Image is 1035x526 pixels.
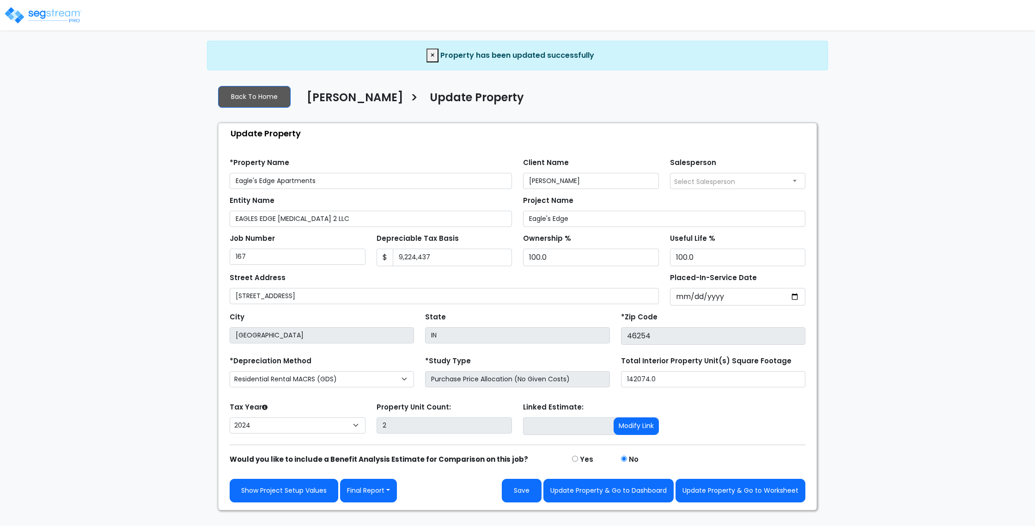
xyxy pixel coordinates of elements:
label: Tax Year [230,402,268,413]
label: Ownership % [523,233,571,244]
strong: Would you like to include a Benefit Analysis Estimate for Comparison on this job? [230,454,528,464]
label: Project Name [523,196,573,206]
label: *Study Type [425,356,471,367]
label: Job Number [230,233,275,244]
div: Update Property [223,123,816,143]
label: Useful Life % [670,233,715,244]
label: *Property Name [230,158,289,168]
button: Save [502,479,542,502]
a: [PERSON_NAME] [300,91,403,110]
label: Salesperson [670,158,716,168]
button: Update Property & Go to Dashboard [543,479,674,502]
a: Update Property [423,91,524,110]
label: Street Address [230,273,286,283]
input: Project Name [523,211,805,227]
label: Linked Estimate: [523,402,584,413]
span: Select Salesperson [674,177,735,186]
label: City [230,312,244,323]
input: Property Name [230,173,512,189]
h4: Update Property [430,91,524,107]
label: Property Unit Count: [377,402,451,413]
input: Client Name [523,173,659,189]
h4: [PERSON_NAME] [307,91,403,107]
button: Close [426,49,438,62]
input: Zip Code [621,327,805,345]
input: 0.00 [393,249,512,266]
a: Back To Home [218,86,291,108]
button: Final Report [340,479,397,502]
input: total square foot [621,371,805,387]
button: Update Property & Go to Worksheet [676,479,805,502]
img: logo_pro_r.png [4,6,82,24]
label: Total Interior Property Unit(s) Square Footage [621,356,791,367]
input: Street Address [230,288,659,304]
label: Client Name [523,158,569,168]
label: State [425,312,446,323]
label: *Zip Code [621,312,658,323]
input: Entity Name [230,211,512,227]
label: Depreciable Tax Basis [377,233,459,244]
span: × [430,50,435,61]
input: Depreciation [670,249,806,266]
h3: > [410,90,418,108]
label: No [629,454,639,465]
label: Entity Name [230,196,274,206]
button: Modify Link [614,417,659,435]
input: Building Count [377,417,512,434]
label: *Depreciation Method [230,356,311,367]
a: Show Project Setup Values [230,479,338,502]
input: Ownership [523,249,659,266]
label: Placed-In-Service Date [670,273,757,283]
span: Property has been updated successfully [440,50,594,61]
span: $ [377,249,393,266]
label: Yes [580,454,593,465]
